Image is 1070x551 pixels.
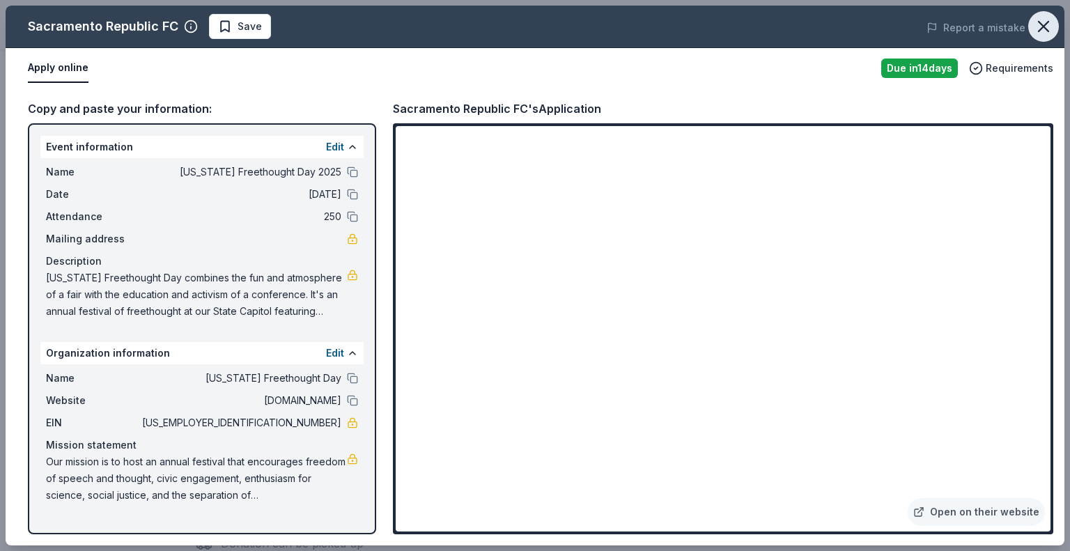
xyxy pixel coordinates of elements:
span: Website [46,392,139,409]
span: [DATE] [139,186,341,203]
div: Due in 14 days [881,59,958,78]
span: 250 [139,208,341,225]
button: Edit [326,139,344,155]
div: Sacramento Republic FC's Application [393,100,601,118]
span: [US_STATE] Freethought Day combines the fun and atmosphere of a fair with the education and activ... [46,270,347,320]
span: Our mission is to host an annual festival that encourages freedom of speech and thought, civic en... [46,453,347,504]
div: Organization information [40,342,364,364]
span: EIN [46,414,139,431]
span: Mailing address [46,231,139,247]
span: Attendance [46,208,139,225]
div: Sacramento Republic FC [28,15,178,38]
button: Report a mistake [926,20,1025,36]
span: Date [46,186,139,203]
button: Apply online [28,54,88,83]
div: Mission statement [46,437,358,453]
span: [US_STATE] Freethought Day 2025 [139,164,341,180]
span: Save [238,18,262,35]
span: Name [46,370,139,387]
div: Copy and paste your information: [28,100,376,118]
button: Requirements [969,60,1053,77]
span: Requirements [986,60,1053,77]
span: [US_EMPLOYER_IDENTIFICATION_NUMBER] [139,414,341,431]
span: [DOMAIN_NAME] [139,392,341,409]
a: Open on their website [908,498,1045,526]
button: Edit [326,345,344,362]
button: Save [209,14,271,39]
span: Name [46,164,139,180]
div: Description [46,253,358,270]
div: Event information [40,136,364,158]
span: [US_STATE] Freethought Day [139,370,341,387]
